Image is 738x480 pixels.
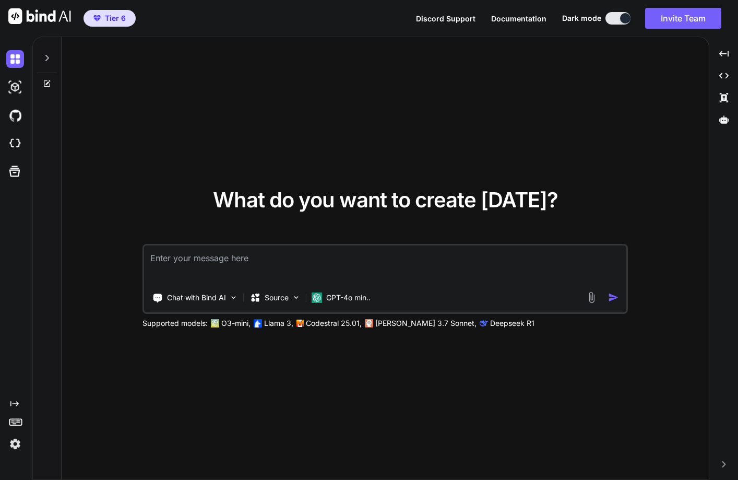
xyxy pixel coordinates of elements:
[312,292,322,303] img: GPT-4o mini
[490,318,534,329] p: Deepseek R1
[296,320,304,327] img: Mistral-AI
[292,293,301,302] img: Pick Models
[84,10,136,27] button: premiumTier 6
[645,8,721,29] button: Invite Team
[6,135,24,153] img: cloudideIcon
[6,435,24,453] img: settings
[264,318,293,329] p: Llama 3,
[491,14,546,23] span: Documentation
[93,15,101,21] img: premium
[6,50,24,68] img: darkChat
[306,318,362,329] p: Codestral 25.01,
[221,318,251,329] p: O3-mini,
[491,13,546,24] button: Documentation
[608,292,619,303] img: icon
[254,319,262,327] img: Llama2
[211,319,219,327] img: GPT-4
[365,319,373,327] img: claude
[229,293,238,302] img: Pick Tools
[416,13,475,24] button: Discord Support
[562,13,601,24] span: Dark mode
[480,319,488,327] img: claude
[105,13,126,24] span: Tier 6
[142,318,208,329] p: Supported models:
[6,107,24,124] img: githubDark
[265,292,289,303] p: Source
[167,292,226,303] p: Chat with Bind AI
[326,292,371,303] p: GPT-4o min..
[375,318,477,329] p: [PERSON_NAME] 3.7 Sonnet,
[586,291,598,303] img: attachment
[213,187,558,213] span: What do you want to create [DATE]?
[6,78,24,96] img: darkAi-studio
[416,14,475,23] span: Discord Support
[8,8,71,24] img: Bind AI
